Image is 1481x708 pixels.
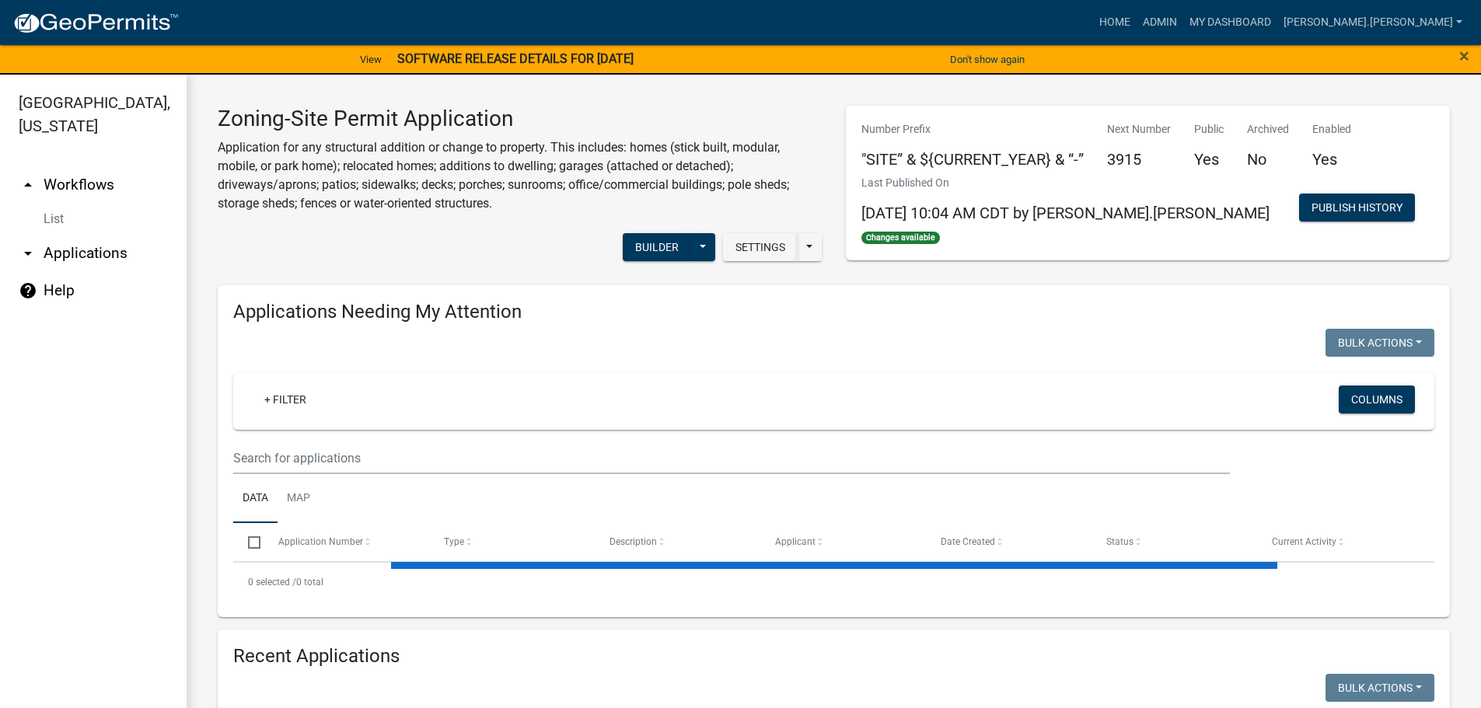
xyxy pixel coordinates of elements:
button: Columns [1339,385,1415,413]
datatable-header-cell: Description [595,523,760,560]
h5: "SITE” & ${CURRENT_YEAR} & “-” [861,150,1084,169]
span: × [1459,45,1469,67]
span: Type [444,536,464,547]
p: Application for any structural addition or change to property. This includes: homes (stick built,... [218,138,823,213]
datatable-header-cell: Application Number [263,523,428,560]
h5: 3915 [1107,150,1171,169]
strong: SOFTWARE RELEASE DETAILS FOR [DATE] [397,51,634,66]
datatable-header-cell: Select [233,523,263,560]
input: Search for applications [233,442,1230,474]
button: Publish History [1299,194,1415,221]
h3: Zoning-Site Permit Application [218,106,823,132]
wm-modal-confirm: Workflow Publish History [1299,202,1415,214]
a: Data [233,474,278,524]
a: [PERSON_NAME].[PERSON_NAME] [1277,8,1469,37]
datatable-header-cell: Status [1092,523,1257,560]
span: [DATE] 10:04 AM CDT by [PERSON_NAME].[PERSON_NAME] [861,204,1270,222]
p: Archived [1247,121,1289,138]
a: Home [1093,8,1137,37]
i: help [19,281,37,300]
datatable-header-cell: Current Activity [1257,523,1423,560]
span: Current Activity [1272,536,1336,547]
i: arrow_drop_down [19,244,37,263]
p: Public [1194,121,1224,138]
span: Application Number [278,536,363,547]
h5: No [1247,150,1289,169]
h4: Recent Applications [233,645,1434,668]
button: Don't show again [944,47,1031,72]
p: Enabled [1312,121,1351,138]
button: Close [1459,47,1469,65]
p: Next Number [1107,121,1171,138]
i: arrow_drop_up [19,176,37,194]
span: Date Created [941,536,995,547]
p: Number Prefix [861,121,1084,138]
button: Bulk Actions [1326,329,1434,357]
span: Changes available [861,232,941,244]
a: Map [278,474,320,524]
span: Applicant [775,536,816,547]
datatable-header-cell: Type [428,523,594,560]
a: View [354,47,388,72]
div: 0 total [233,563,1434,602]
span: 0 selected / [248,577,296,588]
a: Admin [1137,8,1183,37]
span: Status [1106,536,1133,547]
button: Settings [723,233,798,261]
button: Builder [623,233,691,261]
button: Bulk Actions [1326,674,1434,702]
h5: Yes [1194,150,1224,169]
h5: Yes [1312,150,1351,169]
datatable-header-cell: Date Created [926,523,1092,560]
a: My Dashboard [1183,8,1277,37]
p: Last Published On [861,175,1270,191]
h4: Applications Needing My Attention [233,301,1434,323]
datatable-header-cell: Applicant [760,523,926,560]
span: Description [610,536,657,547]
a: + Filter [252,385,319,413]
